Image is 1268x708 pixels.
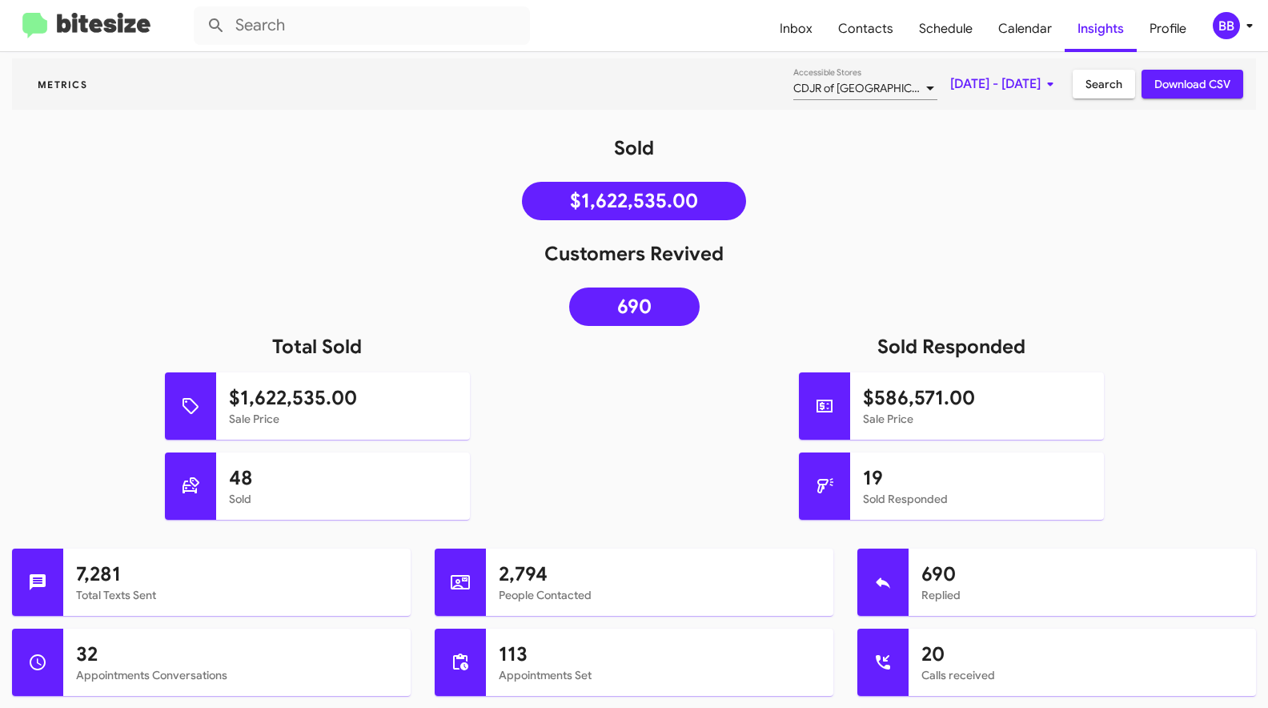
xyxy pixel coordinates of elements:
[76,667,398,683] mat-card-subtitle: Appointments Conversations
[985,6,1065,52] a: Calendar
[937,70,1073,99] button: [DATE] - [DATE]
[793,81,947,95] span: CDJR of [GEOGRAPHIC_DATA]
[825,6,906,52] a: Contacts
[617,299,652,315] span: 690
[863,491,1091,507] mat-card-subtitle: Sold Responded
[194,6,530,45] input: Search
[863,411,1091,427] mat-card-subtitle: Sale Price
[863,385,1091,411] h1: $586,571.00
[1085,70,1122,99] span: Search
[634,334,1268,360] h1: Sold Responded
[76,642,398,667] h1: 32
[1154,70,1230,99] span: Download CSV
[229,385,457,411] h1: $1,622,535.00
[921,667,1243,683] mat-card-subtitle: Calls received
[229,465,457,491] h1: 48
[1142,70,1243,99] button: Download CSV
[76,561,398,587] h1: 7,281
[767,6,825,52] a: Inbox
[863,465,1091,491] h1: 19
[1199,12,1250,39] button: BB
[76,587,398,603] mat-card-subtitle: Total Texts Sent
[921,642,1243,667] h1: 20
[229,491,457,507] mat-card-subtitle: Sold
[25,78,100,91] span: Metrics
[1073,70,1135,99] button: Search
[921,587,1243,603] mat-card-subtitle: Replied
[229,411,457,427] mat-card-subtitle: Sale Price
[1213,12,1240,39] div: BB
[570,193,698,209] span: $1,622,535.00
[950,70,1060,99] span: [DATE] - [DATE]
[499,642,821,667] h1: 113
[499,587,821,603] mat-card-subtitle: People Contacted
[499,561,821,587] h1: 2,794
[1137,6,1199,52] a: Profile
[921,561,1243,587] h1: 690
[906,6,985,52] a: Schedule
[499,667,821,683] mat-card-subtitle: Appointments Set
[1065,6,1137,52] a: Insights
